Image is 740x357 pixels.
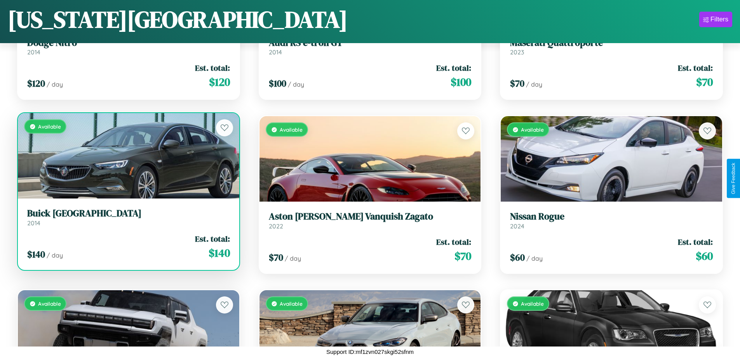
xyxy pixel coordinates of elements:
[451,74,471,90] span: $ 100
[38,300,61,307] span: Available
[27,219,40,227] span: 2014
[288,80,304,88] span: / day
[326,347,414,357] p: Support ID: mf1zvn027skgi52sfnm
[269,222,283,230] span: 2022
[195,62,230,73] span: Est. total:
[269,251,283,264] span: $ 70
[280,126,303,133] span: Available
[436,236,471,247] span: Est. total:
[526,254,543,262] span: / day
[510,211,713,222] h3: Nissan Rogue
[269,37,472,56] a: Audi RS e-tron GT2014
[47,251,63,259] span: / day
[269,48,282,56] span: 2014
[521,126,544,133] span: Available
[678,236,713,247] span: Est. total:
[510,77,524,90] span: $ 70
[510,37,713,56] a: Maserati Quattroporte2023
[195,233,230,244] span: Est. total:
[27,48,40,56] span: 2014
[27,248,45,261] span: $ 140
[27,37,230,56] a: Dodge Nitro2014
[269,77,286,90] span: $ 100
[731,163,736,194] div: Give Feedback
[285,254,301,262] span: / day
[280,300,303,307] span: Available
[47,80,63,88] span: / day
[27,208,230,227] a: Buick [GEOGRAPHIC_DATA]2014
[521,300,544,307] span: Available
[510,211,713,230] a: Nissan Rogue2024
[8,3,348,35] h1: [US_STATE][GEOGRAPHIC_DATA]
[526,80,542,88] span: / day
[269,211,472,222] h3: Aston [PERSON_NAME] Vanquish Zagato
[696,248,713,264] span: $ 60
[510,48,524,56] span: 2023
[436,62,471,73] span: Est. total:
[209,245,230,261] span: $ 140
[38,123,61,130] span: Available
[699,12,732,27] button: Filters
[209,74,230,90] span: $ 120
[678,62,713,73] span: Est. total:
[696,74,713,90] span: $ 70
[27,77,45,90] span: $ 120
[510,251,525,264] span: $ 60
[454,248,471,264] span: $ 70
[269,211,472,230] a: Aston [PERSON_NAME] Vanquish Zagato2022
[27,208,230,219] h3: Buick [GEOGRAPHIC_DATA]
[510,222,524,230] span: 2024
[710,16,728,23] div: Filters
